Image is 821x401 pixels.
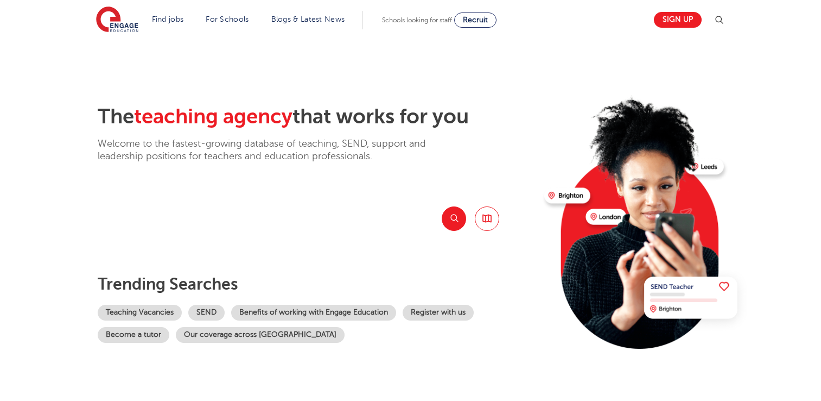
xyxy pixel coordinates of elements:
[176,327,345,343] a: Our coverage across [GEOGRAPHIC_DATA]
[231,305,396,321] a: Benefits of working with Engage Education
[442,206,466,231] button: Search
[98,327,169,343] a: Become a tutor
[98,137,456,163] p: Welcome to the fastest-growing database of teaching, SEND, support and leadership positions for t...
[403,305,474,321] a: Register with us
[98,274,536,294] p: Trending searches
[454,12,497,28] a: Recruit
[134,105,292,128] span: teaching agency
[152,15,184,23] a: Find jobs
[98,104,536,129] h2: The that works for you
[96,7,138,34] img: Engage Education
[206,15,249,23] a: For Schools
[654,12,702,28] a: Sign up
[188,305,225,321] a: SEND
[98,305,182,321] a: Teaching Vacancies
[271,15,345,23] a: Blogs & Latest News
[463,16,488,24] span: Recruit
[382,16,452,24] span: Schools looking for staff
